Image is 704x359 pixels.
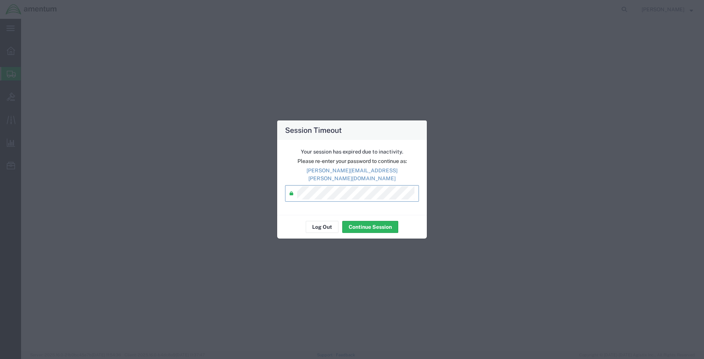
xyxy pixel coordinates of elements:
[285,125,342,135] h4: Session Timeout
[285,148,419,156] p: Your session has expired due to inactivity.
[306,221,338,233] button: Log Out
[285,157,419,165] p: Please re-enter your password to continue as:
[285,167,419,183] p: [PERSON_NAME][EMAIL_ADDRESS][PERSON_NAME][DOMAIN_NAME]
[342,221,398,233] button: Continue Session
